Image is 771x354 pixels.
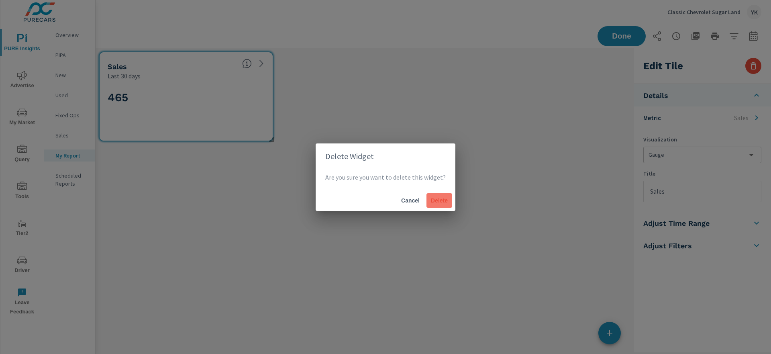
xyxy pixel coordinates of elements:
p: Are you sure you want to delete this widget? [325,172,446,182]
span: Cancel [401,197,420,204]
button: Cancel [398,193,423,208]
button: Delete [426,193,452,208]
h2: Delete Widget [325,150,446,163]
span: Delete [430,197,449,204]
